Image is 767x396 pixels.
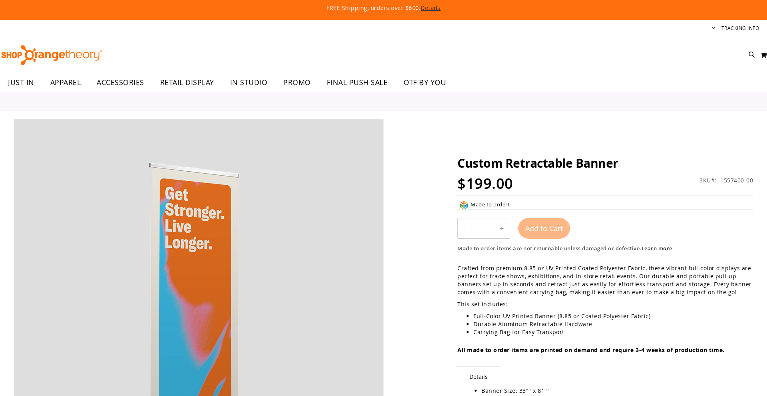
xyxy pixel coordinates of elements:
[42,73,89,92] a: APPAREL
[275,73,319,91] a: PROMO
[222,73,276,92] a: IN STUDIO
[481,387,745,395] li: Banner Size: 33"" x 81""
[457,264,753,296] p: Crafted from premium 8.85 oz UV Printed Coated Polyester Fabric, these vibrant full-color display...
[720,176,753,184] div: 1557400-00
[721,25,759,32] a: Tracking Info
[473,312,753,320] li: Full-Color UV Printed Banner (8.85 oz Coated Polyester Fabric)
[421,4,441,12] a: Details
[97,73,144,91] span: ACCESSORIES
[319,73,396,92] a: FINAL PUSH SALE
[283,73,311,91] span: PROMO
[711,25,715,32] button: Account menu
[458,218,472,238] button: Decrease product quantity
[699,176,717,184] strong: SKU
[395,73,454,92] a: OTF BY YOU
[144,4,623,12] p: FREE Shipping, orders over $600.
[327,73,388,91] span: FINAL PUSH SALE
[457,300,753,308] p: This set includes:
[50,73,81,91] span: APPAREL
[230,73,268,91] span: IN STUDIO
[160,73,214,91] span: RETAIL DISPLAY
[472,219,494,238] input: Product quantity
[457,346,725,354] span: All made to order items are printed on demand and require 3-4 weeks of production time.
[473,320,753,328] li: Durable Aluminum Retractable Hardware
[89,73,152,92] a: ACCESSORIES
[473,328,753,336] li: Carrying Bag for Easy Transport
[471,201,509,210] div: Made to order!
[494,218,510,238] button: Increase product quantity
[457,366,500,387] span: Details
[8,73,34,91] span: JUST IN
[457,245,753,252] div: Made to order items are not returnable unless damaged or defective.
[642,245,672,252] a: Learn more
[403,73,446,91] span: OTF BY YOU
[457,155,618,171] span: Custom Retractable Banner
[152,73,222,92] a: RETAIL DISPLAY
[457,174,513,193] span: $199.00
